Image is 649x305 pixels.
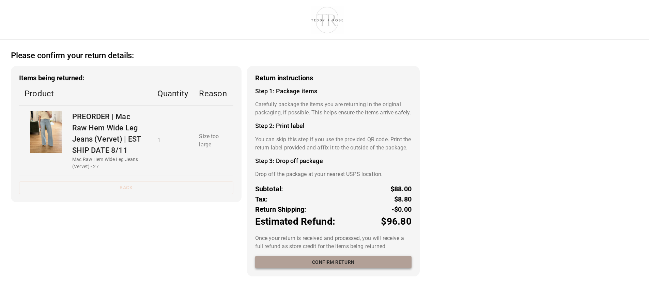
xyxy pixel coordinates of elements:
[157,87,188,100] p: Quantity
[394,194,412,204] p: $8.80
[199,132,228,149] p: Size too large
[255,194,268,204] p: Tax:
[381,214,412,229] p: $96.80
[157,137,188,145] p: 1
[255,87,412,95] h4: Step 1: Package items
[255,234,412,251] p: Once your return is received and processed, you will receive a full refund as store credit for th...
[255,122,412,130] h4: Step 2: Print label
[11,51,134,61] h2: Please confirm your return details:
[255,74,412,82] h3: Return instructions
[255,170,412,178] p: Drop off the package at your nearest USPS location.
[255,157,412,165] h4: Step 3: Drop off package
[72,111,146,156] p: PREORDER | Mac Raw Hem Wide Leg Jeans (Vervet) | EST SHIP DATE 8/11
[255,100,412,117] p: Carefully package the items you are returning in the original packaging, if possible. This helps ...
[19,74,233,82] h3: Items being returned:
[72,156,146,170] p: Mac Raw Hem Wide Leg Jeans (Vervet) - 27
[255,135,412,152] p: You can skip this step if you use the provided QR code. Print the return label provided and affix...
[25,87,146,100] p: Product
[255,204,307,214] p: Return Shipping:
[19,181,233,194] button: Back
[390,184,412,194] p: $88.00
[255,184,283,194] p: Subtotal:
[391,204,412,214] p: -$0.00
[199,87,228,100] p: Reason
[255,214,335,229] p: Estimated Refund:
[255,256,412,269] button: Confirm return
[308,5,346,34] img: shop-teddyrose.myshopify.com-d93983e8-e25b-478f-b32e-9430bef33fdd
